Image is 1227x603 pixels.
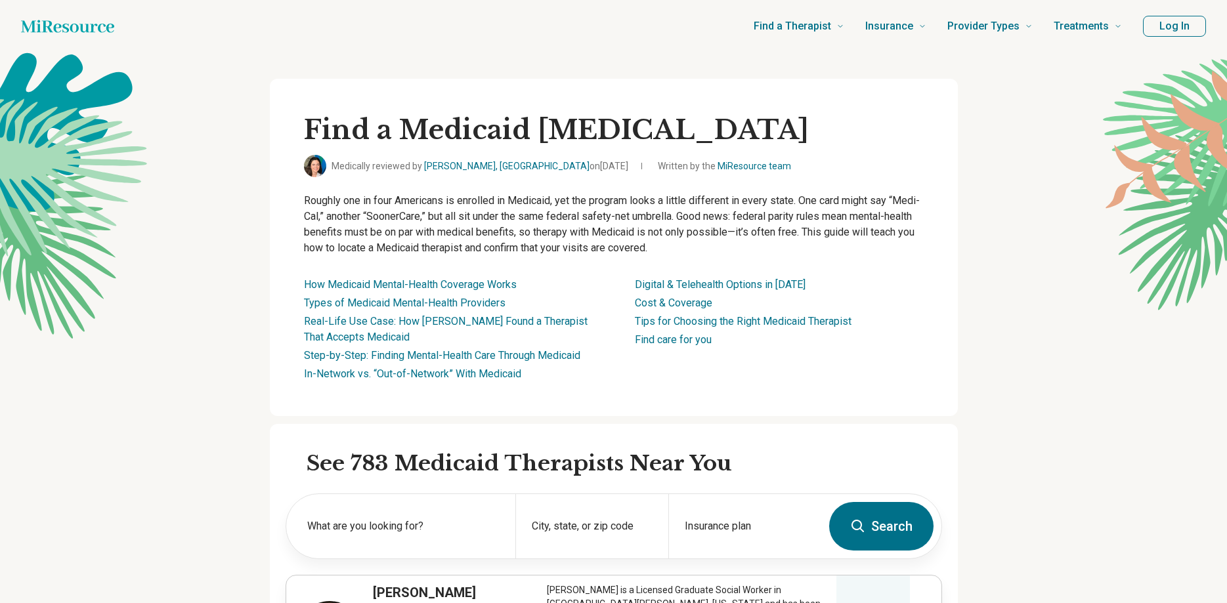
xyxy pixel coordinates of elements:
[658,159,791,173] span: Written by the
[307,518,500,534] label: What are you looking for?
[304,193,924,256] p: Roughly one in four Americans is enrolled in Medicaid, yet the program looks a little different i...
[829,502,934,551] button: Search
[332,159,628,173] span: Medically reviewed by
[635,315,851,327] a: Tips for Choosing the Right Medicaid Therapist
[718,161,791,171] a: MiResource team
[304,367,521,380] a: In-Network vs. “Out-of-Network” With Medicaid
[590,161,628,171] span: on [DATE]
[635,297,712,309] a: Cost & Coverage
[1143,16,1206,37] button: Log In
[635,278,806,291] a: Digital & Telehealth Options in [DATE]
[304,297,506,309] a: Types of Medicaid Mental-Health Providers
[304,315,588,343] a: Real-Life Use Case: How [PERSON_NAME] Found a Therapist That Accepts Medicaid
[1054,17,1109,35] span: Treatments
[304,113,924,147] h1: Find a Medicaid [MEDICAL_DATA]
[865,17,913,35] span: Insurance
[307,450,942,478] h2: See 783 Medicaid Therapists Near You
[304,349,580,362] a: Step-by-Step: Finding Mental-Health Care Through Medicaid
[304,278,517,291] a: How Medicaid Mental-Health Coverage Works
[754,17,831,35] span: Find a Therapist
[21,13,114,39] a: Home page
[635,333,712,346] a: Find care for you
[947,17,1020,35] span: Provider Types
[424,161,590,171] a: [PERSON_NAME], [GEOGRAPHIC_DATA]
